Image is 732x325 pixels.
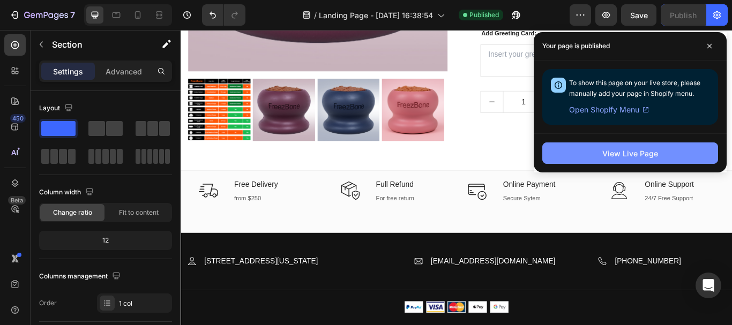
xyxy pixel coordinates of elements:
[569,79,700,97] span: To show this page on your live store, please manually add your page in Shopify menu.
[630,11,648,20] span: Save
[39,298,57,308] div: Order
[376,191,455,202] p: Secure Sytem
[70,9,75,21] p: 7
[696,273,721,298] div: Open Intercom Messenger
[621,4,656,26] button: Save
[314,10,317,21] span: /
[487,265,496,275] img: Alt Image
[467,71,635,97] button: Buy It Now
[541,174,621,187] p: Online Support
[106,66,142,77] p: Advanced
[119,299,169,308] div: 1 col
[602,148,658,159] div: View Live Page
[202,4,245,26] div: Undo/Redo
[319,10,433,21] span: Landing Page - [DATE] 16:38:54
[376,72,424,96] input: quantity
[506,263,634,276] p: [PHONE_NUMBER]
[8,196,26,205] div: Beta
[569,103,639,116] span: Open Shopify Menu
[670,10,697,21] div: Publish
[529,78,573,90] div: Buy It Now
[376,174,455,187] p: Online Payment
[53,66,83,77] p: Settings
[53,208,92,217] span: Change ratio
[228,174,308,187] p: Full Refund
[27,263,254,276] p: [STREET_ADDRESS][US_STATE]
[4,4,80,26] button: 7
[10,114,26,123] div: 450
[272,265,282,275] img: Alt Image
[542,41,610,51] p: Your page is published
[39,101,75,116] div: Layout
[62,174,142,187] p: Free Delivery
[39,185,96,200] div: Column width
[181,30,732,325] iframe: Design area
[52,38,140,51] p: Section
[469,10,499,20] span: Published
[424,72,450,96] button: increment
[292,263,469,276] p: [EMAIL_ADDRESS][DOMAIN_NAME]
[61,190,143,203] div: from $250
[39,269,123,284] div: Columns management
[661,4,706,26] button: Publish
[119,208,159,217] span: Fit to content
[8,265,18,275] img: Alt Image
[41,233,170,248] div: 12
[541,191,621,202] p: 24/7 Free Support
[350,72,376,96] button: decrement
[542,142,718,164] button: View Live Page
[228,191,308,202] p: For free return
